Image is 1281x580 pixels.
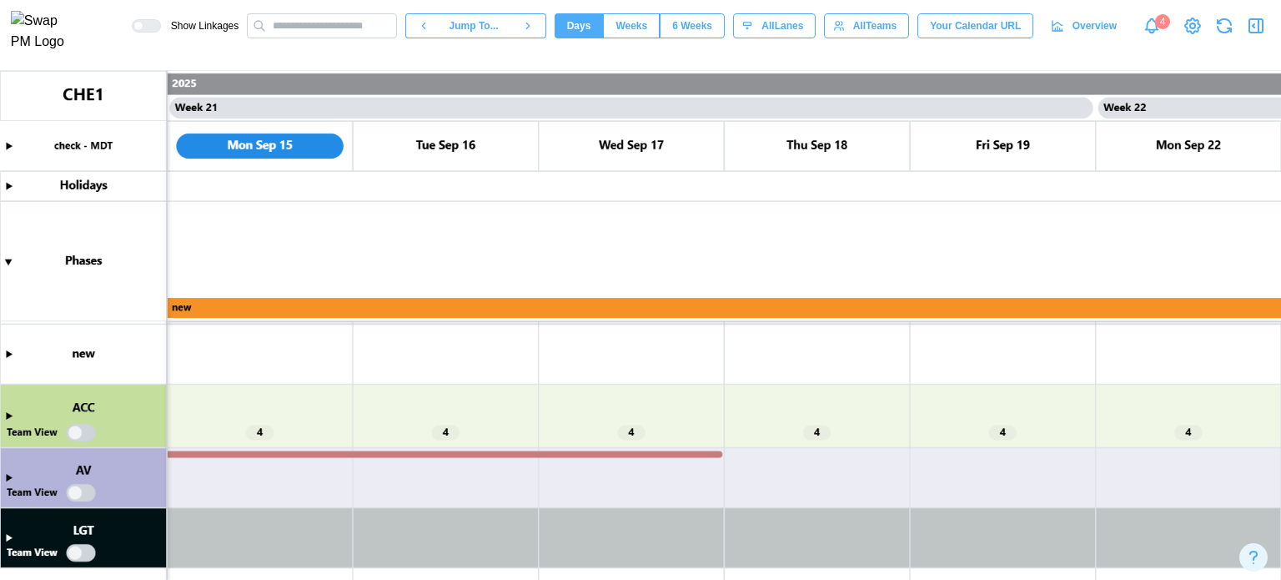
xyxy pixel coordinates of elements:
img: Swap PM Logo [11,11,78,53]
button: Weeks [603,13,660,38]
span: Days [567,14,591,38]
button: Days [555,13,604,38]
a: Overview [1042,13,1129,38]
span: 6 Weeks [672,14,712,38]
span: All Lanes [761,14,803,38]
button: Refresh Grid [1213,14,1236,38]
a: View Project [1181,14,1204,38]
button: 6 Weeks [660,13,725,38]
span: Your Calendar URL [930,14,1021,38]
button: AllTeams [824,13,909,38]
button: AllLanes [733,13,816,38]
a: Notifications [1138,12,1166,40]
button: Open Drawer [1244,14,1268,38]
span: Jump To... [450,14,499,38]
div: 4 [1155,14,1170,29]
button: Your Calendar URL [917,13,1033,38]
button: Jump To... [441,13,510,38]
span: All Teams [853,14,897,38]
span: Show Linkages [161,19,239,33]
span: Overview [1073,14,1117,38]
span: Weeks [615,14,647,38]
